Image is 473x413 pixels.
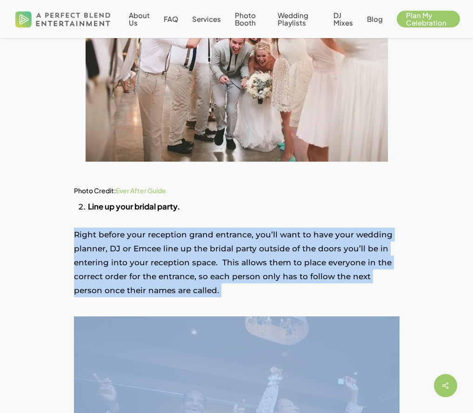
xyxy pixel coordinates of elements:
a: Photo Booth [235,12,264,26]
span: FAQ [164,14,178,23]
span: Wedding Playlists [278,11,308,27]
span: Plan My Celebration [406,11,446,27]
span: About Us [129,11,150,27]
img: A Perfect Blend Entertainment [13,4,113,34]
h6: Photo Credit: [74,185,400,196]
a: Plan My Celebration [397,12,460,26]
a: Ever After Guide [116,186,166,195]
span: Blog [367,14,383,23]
a: DJ Mixes [333,12,353,26]
span: DJ Mixes [333,11,353,27]
a: Wedding Playlists [278,12,320,26]
strong: Line up your bridal party. [88,201,180,211]
a: FAQ [164,15,178,23]
a: About Us [129,12,150,26]
a: Services [192,15,221,23]
span: Services [192,14,221,23]
p: Right before your reception grand entrance, you’ll want to have your wedding planner, DJ or Emcee... [74,228,400,309]
span: Photo Booth [235,11,256,27]
a: Blog [367,15,383,23]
